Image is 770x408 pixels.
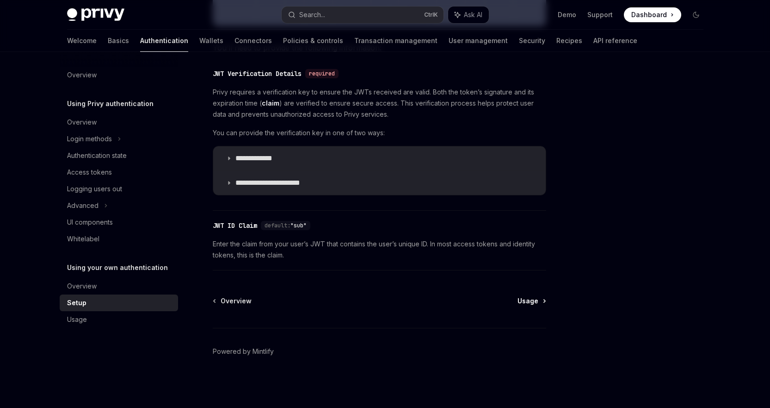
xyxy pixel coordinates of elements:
div: required [305,69,339,78]
div: JWT ID Claim [213,221,257,230]
a: Overview [60,114,178,131]
div: Login methods [67,133,112,144]
div: JWT Verification Details [213,69,302,78]
div: Whitelabel [67,233,99,245]
div: Overview [67,281,97,292]
a: Logging users out [60,181,178,197]
span: Overview [221,296,252,306]
a: Demo [558,10,576,19]
a: Overview [60,67,178,83]
a: Basics [108,30,129,52]
button: Ask AI [448,6,489,23]
div: Access tokens [67,167,112,178]
div: Logging users out [67,183,122,195]
span: You can provide the verification key in one of two ways: [213,127,546,138]
span: Privy requires a verification key to ensure the JWTs received are valid. Both the token’s signatu... [213,87,546,120]
a: Welcome [67,30,97,52]
div: Usage [67,314,87,325]
div: Overview [67,117,97,128]
a: Support [587,10,613,19]
a: Whitelabel [60,231,178,247]
a: API reference [593,30,637,52]
a: Recipes [556,30,582,52]
h5: Using your own authentication [67,262,168,273]
a: User management [449,30,508,52]
h5: Using Privy authentication [67,98,154,109]
a: Overview [214,296,252,306]
a: Usage [60,311,178,328]
div: Search... [299,9,325,20]
a: Usage [517,296,545,306]
a: Overview [60,278,178,295]
span: default: [265,222,290,229]
a: Transaction management [354,30,437,52]
img: dark logo [67,8,124,21]
a: Setup [60,295,178,311]
div: UI components [67,217,113,228]
div: Overview [67,69,97,81]
button: Toggle dark mode [689,7,703,22]
button: Search...CtrlK [282,6,444,23]
span: Enter the claim from your user’s JWT that contains the user’s unique ID. In most access tokens an... [213,239,546,261]
a: Authentication [140,30,188,52]
a: UI components [60,214,178,231]
span: Usage [517,296,538,306]
a: Security [519,30,545,52]
span: Dashboard [631,10,667,19]
a: Wallets [199,30,223,52]
a: claim [262,99,279,107]
span: Ask AI [464,10,482,19]
div: Setup [67,297,86,308]
a: Access tokens [60,164,178,181]
span: "sub" [290,222,307,229]
span: Ctrl K [424,11,438,19]
div: Authentication state [67,150,127,161]
a: Dashboard [624,7,681,22]
a: Policies & controls [283,30,343,52]
div: Advanced [67,200,99,211]
a: Authentication state [60,147,178,164]
a: Powered by Mintlify [213,347,274,356]
a: Connectors [234,30,272,52]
